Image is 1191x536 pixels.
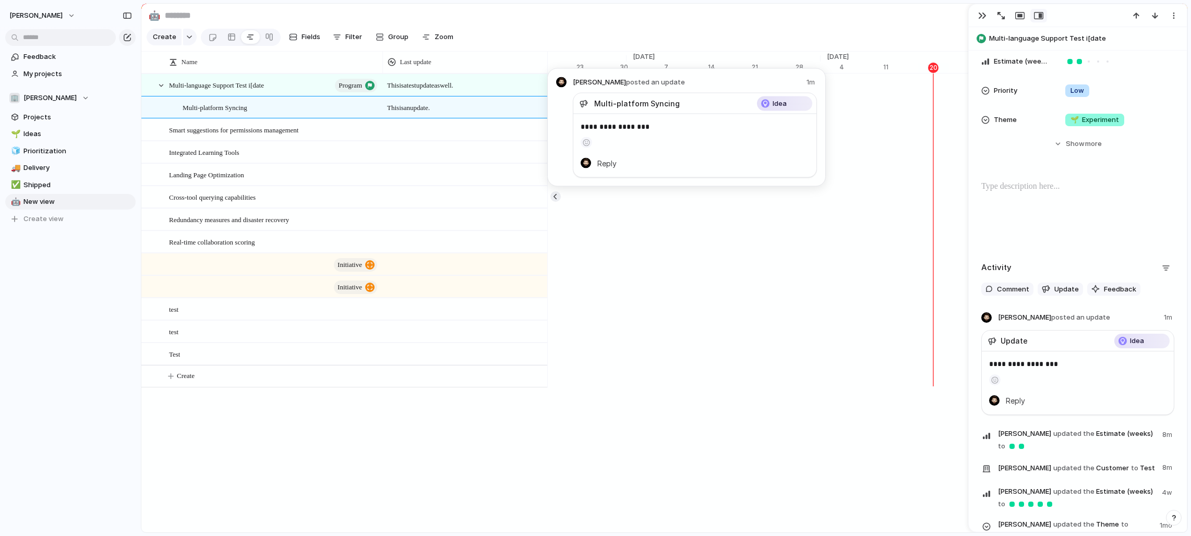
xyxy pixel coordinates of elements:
div: 🌱 [11,128,18,140]
button: Multi-language Support Test i[date [973,30,1182,47]
span: [DATE] [627,52,661,62]
span: This is a test update as well. [383,75,547,91]
div: 30 [620,63,628,72]
span: Idea [1130,336,1144,346]
span: initiative [338,280,362,295]
span: Redundancy measures and disaster recovery [169,213,289,225]
span: updated the [1053,486,1094,497]
span: initiative [338,258,362,272]
span: Update [1054,284,1079,295]
button: Create view [5,211,136,227]
span: Reply [597,157,617,169]
span: [PERSON_NAME] [998,519,1051,530]
span: My projects [23,69,132,79]
span: Multi-platform Syncing [594,98,680,109]
span: Estimate (weeks) [998,428,1156,452]
span: Low [1070,86,1084,96]
div: 🧊 [11,145,18,157]
span: 4w [1162,485,1174,498]
span: Smart suggestions for permissions management [169,124,298,136]
span: to [1131,463,1138,473]
span: [PERSON_NAME] [23,93,77,103]
span: Create [153,32,176,42]
span: Fields [302,32,320,42]
button: initiative [334,258,377,272]
div: 🤖 [11,196,18,208]
div: ✅ [11,179,18,191]
a: Projects [5,109,136,125]
span: [DATE] [821,52,855,62]
span: [PERSON_NAME] [9,10,63,21]
span: Feedback [1104,284,1136,295]
button: initiative [334,281,377,294]
h2: Activity [981,262,1012,274]
span: This is an update. [383,97,547,113]
div: 28 [796,63,821,72]
span: New view [23,197,132,207]
span: Multi-platform Syncing [183,101,247,113]
span: Feedback [23,52,132,62]
div: 🧊Prioritization [5,143,136,159]
a: 🤖New view [5,194,136,210]
button: Update [1038,283,1083,296]
div: 7 [664,63,708,72]
button: Create [152,366,563,387]
span: Comment [997,284,1029,295]
span: updated the [1053,429,1094,439]
span: Multi-language Support Test i[date [169,79,264,91]
span: Projects [23,112,132,123]
span: Priority [994,86,1017,96]
button: ✅ [9,180,20,190]
span: [PERSON_NAME] [998,463,1051,473]
a: ✅Shipped [5,177,136,193]
span: Shipped [23,180,132,190]
div: 🤖 [149,8,160,22]
span: test [169,325,178,337]
div: 14 [708,63,752,72]
span: to [998,441,1005,452]
div: 20 [928,63,939,73]
span: [PERSON_NAME] [573,77,685,88]
span: Estimate (weeks) [998,485,1156,510]
span: Cross-tool querying capabilities [169,191,256,203]
div: 4 [839,63,883,72]
button: 🚚 [9,163,20,173]
span: updated the [1053,519,1094,530]
button: Group [370,29,414,45]
span: Experiment [1070,115,1119,125]
span: Show [1066,139,1085,149]
span: more [1085,139,1102,149]
a: Multi-platform Syncing [590,96,684,111]
button: Feedback [1087,283,1140,296]
span: program [339,78,362,93]
span: Update [1001,335,1028,346]
span: Test [1140,463,1155,473]
span: to [998,499,1005,509]
span: 1m [1164,312,1174,325]
span: Estimate (weeks) [994,56,1048,67]
div: 18 [927,63,971,72]
button: Create [147,29,182,45]
span: Delivery [23,163,132,173]
span: updated the [1053,463,1094,473]
div: 🚚 [11,162,18,174]
span: Create view [23,214,64,224]
a: Feedback [5,49,136,65]
span: 🌱 [1070,115,1079,124]
button: 🤖 [9,197,20,207]
span: Test [169,348,180,360]
button: Zoom [418,29,458,45]
span: Theme [994,115,1017,125]
button: Fields [285,29,324,45]
span: 8m [1162,460,1174,473]
a: 🌱Ideas [5,126,136,142]
span: Reply [1006,395,1025,406]
span: test [169,303,178,315]
button: Filter [329,29,366,45]
div: 🚚Delivery [5,160,136,176]
button: [PERSON_NAME] [5,7,81,24]
span: Zoom [435,32,453,42]
span: [PERSON_NAME] [998,429,1051,439]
